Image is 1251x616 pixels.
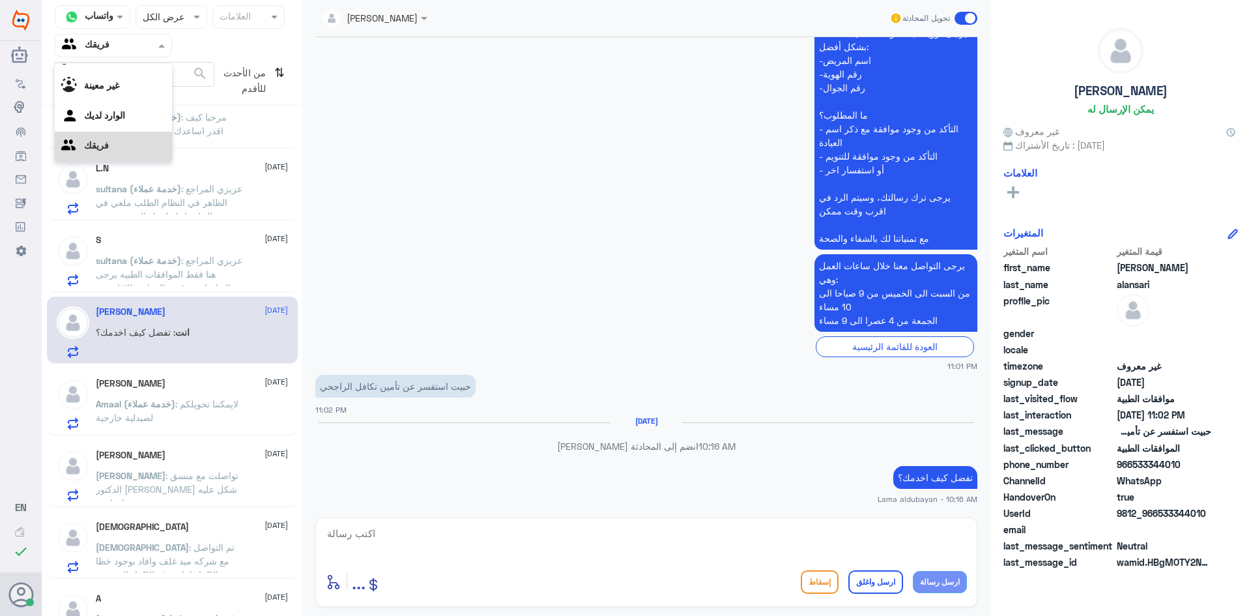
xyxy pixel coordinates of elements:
[8,582,33,607] button: الصورة الشخصية
[265,233,288,244] span: [DATE]
[1099,29,1143,73] img: defaultAdmin.png
[274,62,285,95] i: ⇅
[1117,555,1211,569] span: wamid.HBgMOTY2NTMzMzQ0MDEwFQIAEhgUM0E2RDJDMEI2OEI1Nzc2NEFCQTIA
[1117,343,1211,357] span: null
[1117,458,1211,471] span: 966533344010
[1117,424,1211,438] span: ‏حبيت استفسر عن تأمين تكافل الراجحي
[57,163,89,196] img: defaultAdmin.png
[1074,83,1168,98] h5: [PERSON_NAME]
[1117,261,1211,274] span: ibrahim
[218,9,251,26] div: العلامات
[1003,359,1114,373] span: timezone
[816,336,974,357] div: العودة للقائمة الرئيسية
[1003,138,1238,152] span: تاريخ الأشتراك : [DATE]
[265,161,288,173] span: [DATE]
[1003,523,1114,536] span: email
[96,593,101,604] h5: A
[96,183,181,194] span: sultana (خدمة عملاء)
[96,255,181,266] span: sultana (خدمة عملاء)
[175,327,190,338] span: انت
[1003,424,1114,438] span: last_message
[315,375,476,398] p: 28/9/2025, 11:02 PM
[84,110,125,121] b: الوارد لديك
[1117,441,1211,455] span: الموافقات الطبية
[13,544,29,559] i: check
[1117,244,1211,258] span: قيمة المتغير
[1003,343,1114,357] span: locale
[96,163,109,174] h5: L.N
[62,7,81,27] img: whatsapp.png
[698,441,736,452] span: 10:16 AM
[57,306,89,339] img: defaultAdmin.png
[1003,227,1043,239] h6: المتغيرات
[57,521,89,554] img: defaultAdmin.png
[893,466,977,489] p: 29/9/2025, 10:16 AM
[265,520,288,531] span: [DATE]
[1003,261,1114,274] span: first_name
[1117,359,1211,373] span: غير معروف
[1003,294,1114,324] span: profile_pic
[15,501,27,514] button: EN
[61,77,81,96] img: Unassigned.svg
[265,591,288,603] span: [DATE]
[1003,490,1114,504] span: HandoverOn
[1003,167,1037,179] h6: العلامات
[801,570,839,594] button: إسقاط
[96,327,175,338] span: : تفضل كيف اخدمك؟
[61,137,81,156] img: yourTeam.svg
[1117,539,1211,553] span: 0
[1003,244,1114,258] span: اسم المتغير
[15,501,27,513] span: EN
[57,235,89,267] img: defaultAdmin.png
[265,376,288,388] span: [DATE]
[12,10,29,31] img: Widebot Logo
[315,439,977,453] p: [PERSON_NAME] انضم إلى المحادثة
[1003,408,1114,422] span: last_interaction
[352,567,366,596] button: ...
[1117,375,1211,389] span: 2025-09-28T20:01:34.303Z
[1117,506,1211,520] span: 9812_966533344010
[878,493,977,505] span: Lama aldubayan - 10:16 AM
[96,450,165,461] h5: Abdulrahman
[96,378,165,389] h5: Abu Leen Nj
[192,66,208,81] span: search
[1003,392,1114,405] span: last_visited_flow
[1117,523,1211,536] span: null
[62,36,81,55] img: yourTeam.svg
[814,254,977,332] p: 28/9/2025, 11:01 PM
[84,139,109,151] b: فريقك
[61,54,73,65] b: كل
[84,80,119,91] b: غير معينة
[1117,490,1211,504] span: true
[192,63,208,85] button: search
[214,62,269,100] span: من الأحدث للأقدم
[1117,392,1211,405] span: موافقات الطبية
[352,570,366,593] span: ...
[1087,103,1154,115] h6: يمكن الإرسال له
[1117,294,1149,327] img: defaultAdmin.png
[315,405,347,414] span: 11:02 PM
[913,571,967,593] button: ارسل رسالة
[1003,539,1114,553] span: last_message_sentiment
[57,450,89,482] img: defaultAdmin.png
[1117,327,1211,340] span: null
[265,448,288,460] span: [DATE]
[1003,474,1114,488] span: ChannelId
[1117,474,1211,488] span: 2
[1003,506,1114,520] span: UserId
[1117,408,1211,422] span: 2025-09-28T20:02:15.69Z
[61,107,81,126] img: yourInbox.svg
[1003,441,1114,455] span: last_clicked_button
[1003,278,1114,291] span: last_name
[57,378,89,411] img: defaultAdmin.png
[1003,327,1114,340] span: gender
[1003,555,1114,569] span: last_message_id
[1117,278,1211,291] span: alansari
[96,398,175,409] span: Amaal (خدمة عملاء)
[848,570,903,594] button: ارسل واغلق
[265,304,288,316] span: [DATE]
[1003,125,1059,138] span: غير معروف
[902,12,950,24] span: تحويل المحادثة
[96,542,189,553] span: [DEMOGRAPHIC_DATA]
[55,63,214,86] input: ابحث بالإسم أو المكان أو إلخ..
